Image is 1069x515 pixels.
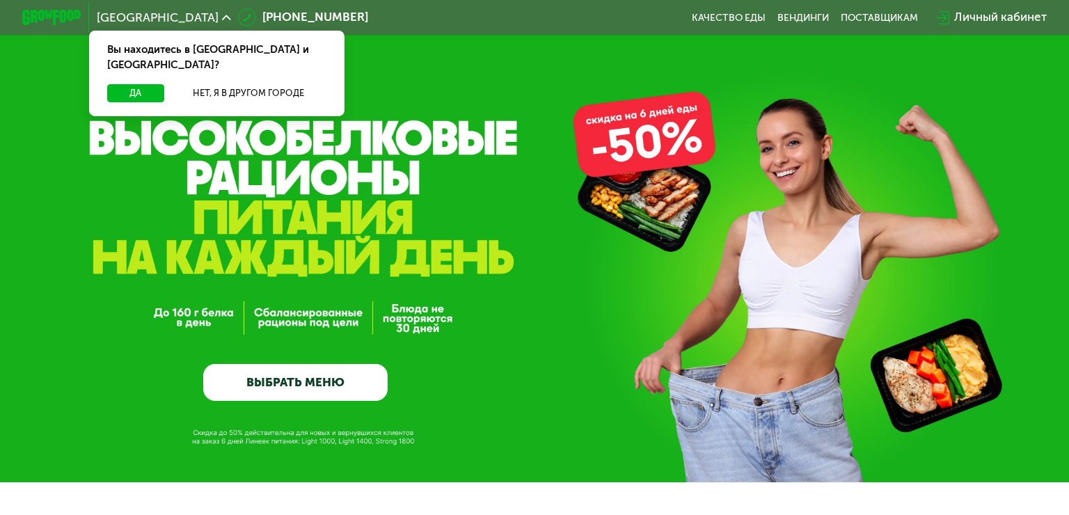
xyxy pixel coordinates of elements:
button: Да [107,84,164,102]
div: Личный кабинет [954,8,1047,26]
button: Нет, я в другом городе [170,84,326,102]
a: Качество еды [692,12,766,24]
div: Вы находитесь в [GEOGRAPHIC_DATA] и [GEOGRAPHIC_DATA]? [89,31,345,84]
div: поставщикам [841,12,918,24]
a: Вендинги [777,12,829,24]
a: ВЫБРАТЬ МЕНЮ [203,364,388,401]
span: [GEOGRAPHIC_DATA] [97,12,219,24]
a: [PHONE_NUMBER] [238,8,367,26]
